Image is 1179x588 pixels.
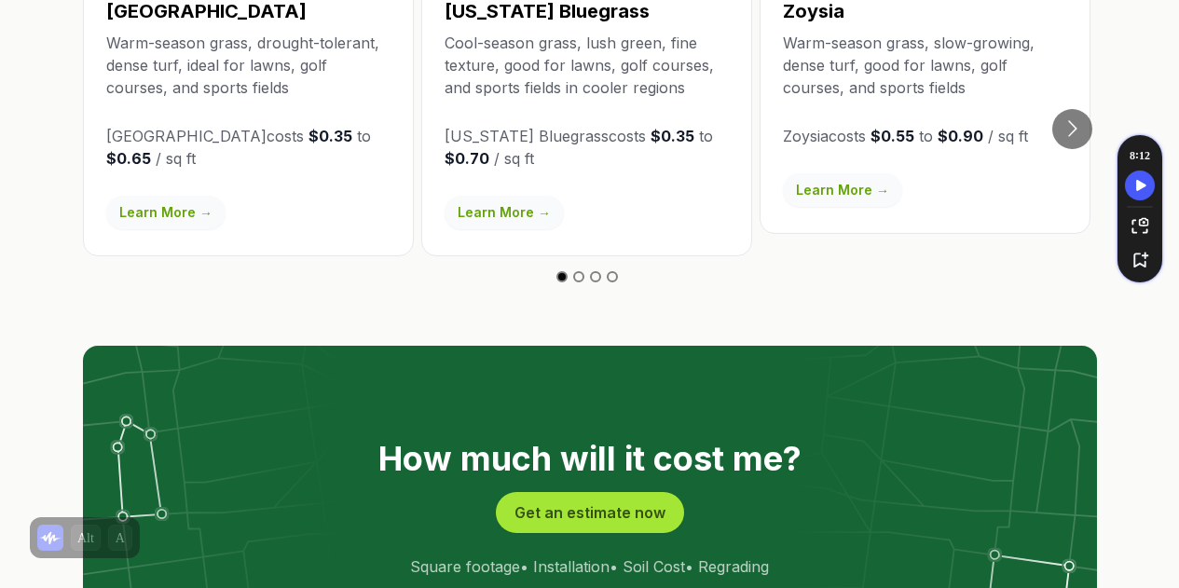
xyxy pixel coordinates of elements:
button: Go to next slide [1052,109,1092,149]
button: Go to slide 3 [590,271,601,282]
a: Learn More → [783,173,902,207]
strong: $0.35 [651,127,694,145]
strong: $0.65 [106,149,151,168]
button: Go to slide 4 [607,271,618,282]
p: Cool-season grass, lush green, fine texture, good for lawns, golf courses, and sports fields in c... [445,32,729,99]
button: Get an estimate now [496,492,684,533]
p: [GEOGRAPHIC_DATA] costs to / sq ft [106,125,391,170]
a: Learn More → [445,196,564,229]
strong: $0.35 [308,127,352,145]
p: Warm-season grass, slow-growing, dense turf, good for lawns, golf courses, and sports fields [783,32,1067,99]
strong: $0.55 [871,127,914,145]
strong: $0.90 [938,127,983,145]
p: Warm-season grass, drought-tolerant, dense turf, ideal for lawns, golf courses, and sports fields [106,32,391,99]
p: Zoysia costs to / sq ft [783,125,1067,147]
p: [US_STATE] Bluegrass costs to / sq ft [445,125,729,170]
strong: $0.70 [445,149,489,168]
button: Go to slide 1 [556,271,568,282]
button: Go to slide 2 [573,271,584,282]
a: Learn More → [106,196,226,229]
